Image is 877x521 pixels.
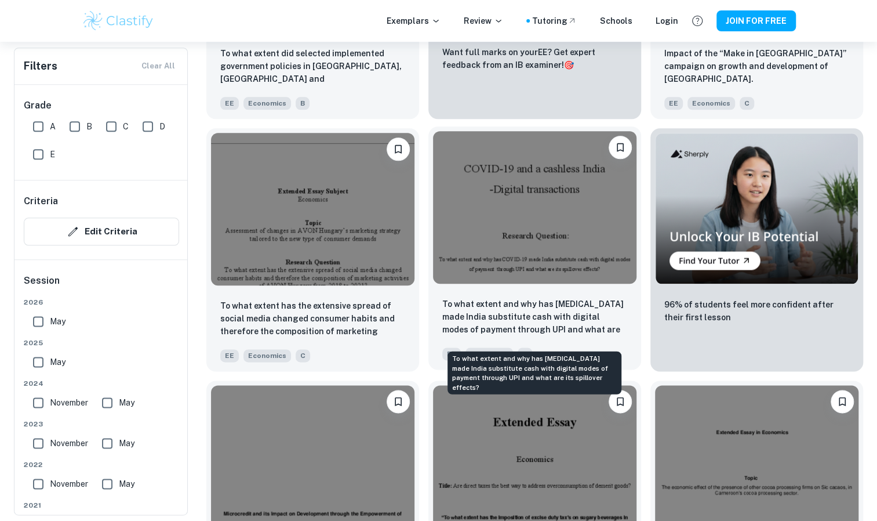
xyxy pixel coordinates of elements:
img: Clastify logo [82,9,155,32]
span: November [50,437,88,450]
h6: Grade [24,99,179,113]
span: Economics [687,97,735,110]
p: 96% of students feel more confident after their first lesson [664,298,849,324]
span: EE [442,348,461,360]
a: Schools [600,15,632,27]
img: Thumbnail [655,133,858,284]
p: Review [464,15,503,27]
h6: Criteria [24,194,58,208]
button: Please log in to bookmark exemplars [609,136,632,159]
span: Economics [243,97,291,110]
p: Want full marks on your EE ? Get expert feedback from an IB examiner! [442,46,627,71]
span: Economics [243,349,291,362]
span: C [296,349,310,362]
span: 2021 [24,500,179,511]
span: C [123,120,129,133]
button: Help and Feedback [687,11,707,31]
a: Please log in to bookmark exemplarsTo what extent has the extensive spread of social media change... [206,128,419,371]
span: May [50,356,65,368]
span: D [159,120,165,133]
span: May [119,477,134,490]
span: May [119,396,134,409]
span: EE [220,349,239,362]
div: To what extent and why has [MEDICAL_DATA] made India substitute cash with digital modes of paymen... [447,351,621,394]
span: 2023 [24,419,179,429]
button: Please log in to bookmark exemplars [831,390,854,413]
span: 2024 [24,378,179,389]
span: May [50,315,65,328]
img: Economics EE example thumbnail: To what extent has the extensive spread [211,133,414,285]
h6: Session [24,274,179,297]
p: Exemplars [387,15,441,27]
span: 🎯 [564,60,574,70]
button: Edit Criteria [24,218,179,245]
span: B [296,97,310,110]
a: Login [656,15,678,27]
p: To what extent did selected implemented government policies in Australia, France and Singapore ac... [220,47,405,86]
span: C [740,97,754,110]
p: To what extent and why has COVID-19 made India substitute cash with digital modes of payment thro... [442,298,627,337]
button: Please log in to bookmark exemplars [609,390,632,413]
a: Thumbnail96% of students feel more confident after their first lesson [650,128,863,371]
span: B [86,120,92,133]
p: To what extent has the extensive spread of social media changed consumer habits and therefore the... [220,299,405,339]
span: A [50,120,56,133]
button: Please log in to bookmark exemplars [387,138,410,161]
button: JOIN FOR FREE [716,10,796,31]
h6: Filters [24,58,57,74]
span: E [50,148,55,161]
span: 2022 [24,460,179,470]
button: Please log in to bookmark exemplars [387,390,410,413]
span: 2026 [24,297,179,307]
a: Tutoring [532,15,577,27]
span: November [50,477,88,490]
p: Impact of the “Make in India” campaign on growth and development of India. [664,47,849,85]
span: EE [220,97,239,110]
span: November [50,396,88,409]
span: 2025 [24,338,179,348]
span: May [119,437,134,450]
a: Please log in to bookmark exemplarsTo what extent and why has COVID-19 made India substitute cash... [428,128,641,371]
img: Economics EE example thumbnail: To what extent and why has COVID-19 made [433,131,636,284]
span: EE [664,97,683,110]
